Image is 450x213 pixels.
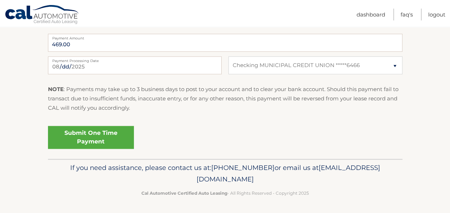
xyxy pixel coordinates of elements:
span: [PHONE_NUMBER] [211,164,275,172]
a: Cal Automotive [5,5,80,25]
input: Payment Date [48,56,222,74]
input: Payment Amount [48,34,402,52]
p: - All Rights Reserved - Copyright 2025 [53,189,398,197]
p: If you need assistance, please contact us at: or email us at [53,162,398,185]
strong: NOTE [48,86,64,93]
label: Payment Amount [48,34,402,39]
a: Logout [428,9,445,20]
span: [EMAIL_ADDRESS][DOMAIN_NAME] [197,164,380,183]
a: Submit One Time Payment [48,126,134,149]
a: FAQ's [401,9,413,20]
p: : Payments may take up to 3 business days to post to your account and to clear your bank account.... [48,85,402,113]
label: Payment Processing Date [48,56,222,62]
strong: Cal Automotive Certified Auto Leasing [141,190,227,196]
a: Dashboard [357,9,385,20]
